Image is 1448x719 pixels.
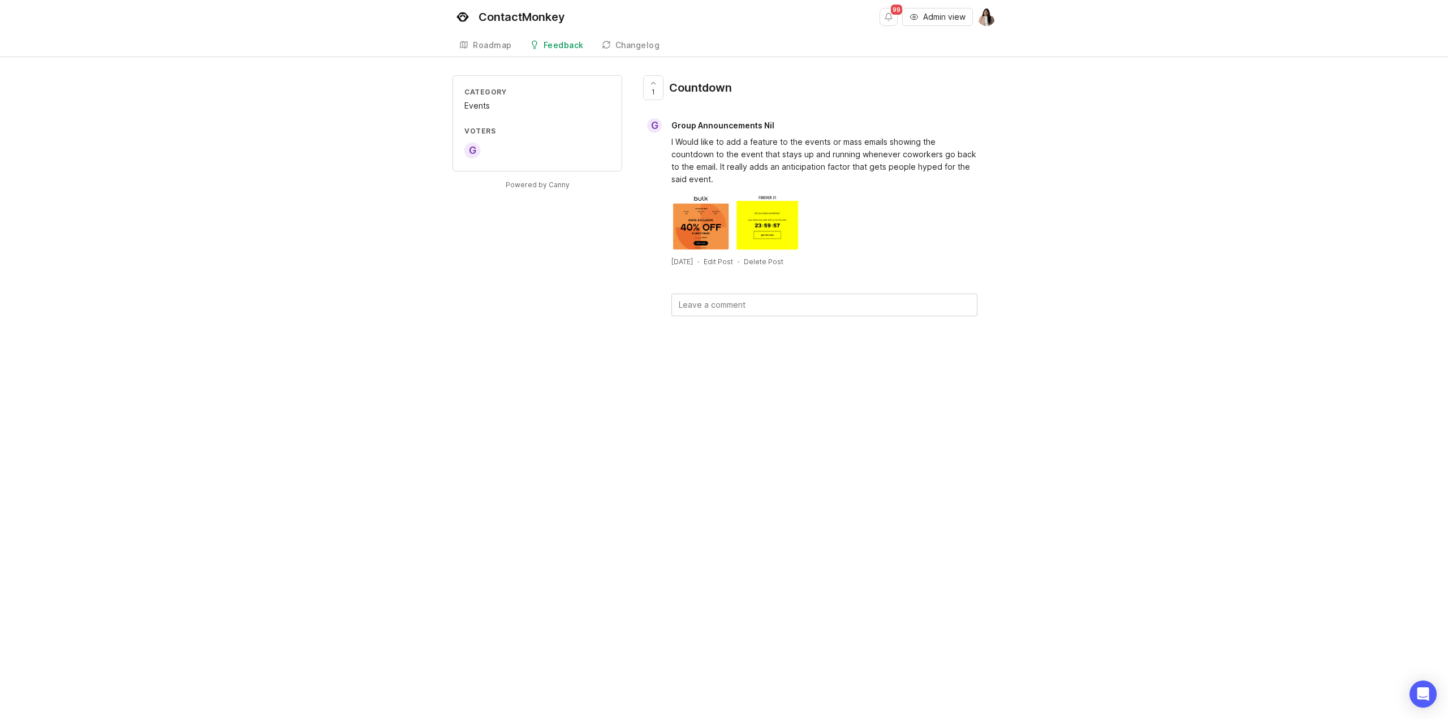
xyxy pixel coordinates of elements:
[453,34,519,57] a: Roadmap
[504,178,571,191] a: Powered by Canny
[671,195,730,251] img: https://canny-assets.io/images/290dc7fdf47d3644873961a9ec53b7e4.png
[923,11,966,23] span: Admin view
[902,8,973,26] button: Admin view
[652,87,655,97] span: 1
[735,195,800,251] img: https://canny-assets.io/images/a7892f8789abee8605eb50948ff4b0a5.webp
[744,257,783,266] div: Delete Post
[671,120,774,130] span: Group Announcements Nil
[523,34,591,57] a: Feedback
[544,41,584,49] div: Feedback
[640,118,783,133] a: GGroup Announcements Nil
[1410,681,1437,708] div: Open Intercom Messenger
[595,34,667,57] a: Changelog
[697,257,699,266] div: ·
[615,41,660,49] div: Changelog
[463,141,481,160] div: G
[473,41,512,49] div: Roadmap
[464,126,610,136] div: Voters
[453,7,473,27] img: ContactMonkey logo
[704,257,733,266] div: Edit Post
[671,257,693,266] a: [DATE]
[464,87,610,97] div: Category
[479,11,565,23] div: ContactMonkey
[643,75,663,100] button: 1
[977,8,996,26] img: Bilkis Begum
[880,8,898,26] button: Notifications
[738,257,739,266] div: ·
[891,5,902,15] span: 99
[671,136,977,186] div: I Would like to add a feature to the events or mass emails showing the countdown to the event tha...
[669,80,732,96] div: Countdown
[464,100,610,112] div: Events
[647,118,662,133] div: G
